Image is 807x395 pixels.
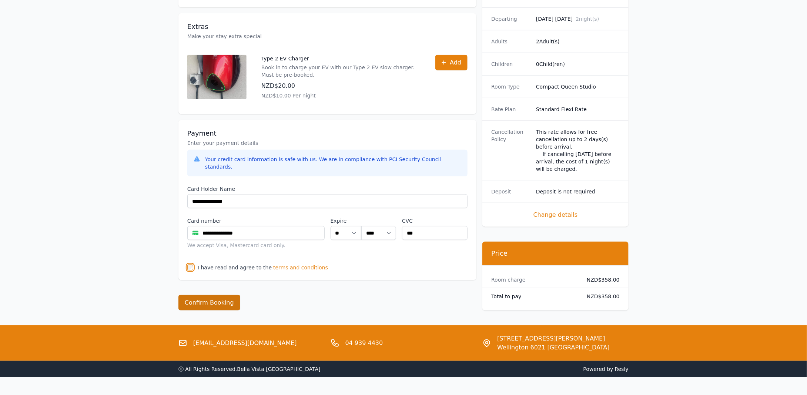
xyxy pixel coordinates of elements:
[187,33,468,40] p: Make your stay extra special
[402,217,468,225] label: CVC
[491,60,530,68] dt: Children
[491,128,530,173] dt: Cancellation Policy
[345,339,383,348] a: 04 939 4430
[205,156,462,170] div: Your credit card information is safe with us. We are in compliance with PCI Security Council stan...
[261,64,421,79] p: Book in to charge your EV with our Type 2 EV slow charger. Must be pre-booked.
[536,128,620,173] div: This rate allows for free cancellation up to 2 days(s) before arrival. If cancelling [DATE] befor...
[361,217,396,225] label: .
[491,83,530,90] dt: Room Type
[193,339,297,348] a: [EMAIL_ADDRESS][DOMAIN_NAME]
[198,265,272,270] label: I have read and agree to the
[187,55,247,99] img: Type 2 EV Charger
[261,55,421,62] p: Type 2 EV Charger
[497,343,610,352] span: Wellington 6021 [GEOGRAPHIC_DATA]
[261,82,421,90] p: NZD$20.00
[491,249,620,258] h3: Price
[273,264,328,271] span: terms and conditions
[536,188,620,195] dd: Deposit is not required
[491,293,575,300] dt: Total to pay
[536,106,620,113] dd: Standard Flexi Rate
[187,22,468,31] h3: Extras
[178,295,240,311] button: Confirm Booking
[187,242,325,249] div: We accept Visa, Mastercard card only.
[491,188,530,195] dt: Deposit
[435,55,468,70] button: Add
[536,15,620,23] dd: [DATE] [DATE]
[581,293,620,300] dd: NZD$358.00
[187,185,468,193] label: Card Holder Name
[261,92,421,99] p: NZD$10.00 Per night
[406,365,629,373] span: Powered by
[331,217,361,225] label: Expire
[491,15,530,23] dt: Departing
[491,106,530,113] dt: Rate Plan
[491,276,575,283] dt: Room charge
[491,38,530,45] dt: Adults
[581,276,620,283] dd: NZD$358.00
[187,129,468,138] h3: Payment
[178,366,321,372] span: ⓒ All Rights Reserved. Bella Vista [GEOGRAPHIC_DATA]
[450,58,461,67] span: Add
[615,366,629,372] a: Resly
[536,38,620,45] dd: 2 Adult(s)
[187,139,468,147] p: Enter your payment details
[576,16,599,22] span: 2 night(s)
[536,83,620,90] dd: Compact Queen Studio
[187,217,325,225] label: Card number
[491,210,620,219] span: Change details
[497,334,610,343] span: [STREET_ADDRESS][PERSON_NAME]
[536,60,620,68] dd: 0 Child(ren)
